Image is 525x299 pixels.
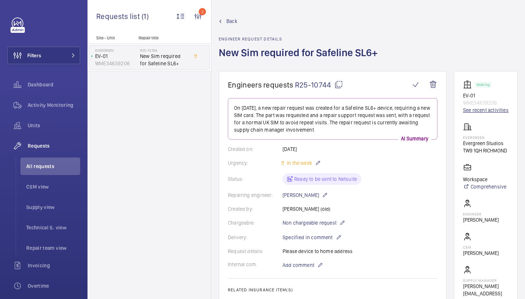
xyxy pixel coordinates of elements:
[463,212,499,216] p: Engineer
[463,80,475,89] img: elevator.svg
[283,191,328,199] p: [PERSON_NAME]
[140,48,188,53] h2: R25-10744
[28,262,80,269] span: Invoicing
[463,176,506,183] p: Workspace
[283,261,314,269] span: Add comment
[283,233,342,242] p: Specified in comment
[219,46,382,71] h1: New Sim required for Safeline SL6+
[26,244,80,252] span: Repair team view
[219,36,382,42] h2: Engineer request details
[463,140,507,147] p: Evergreen Studios
[95,60,137,67] p: WME34639206
[28,142,80,149] span: Requests
[26,183,80,190] span: CSM view
[226,18,237,25] span: Back
[27,52,41,59] span: Filters
[26,224,80,231] span: Technical S. view
[228,287,437,292] h2: Related insurance item(s)
[463,106,509,114] a: See recent activities
[95,48,137,53] p: Evergreen
[283,219,337,226] span: Non chargeable request
[228,80,293,89] span: Engineers requests
[463,183,506,190] a: Comprehensive
[463,92,509,99] p: EV-01
[26,203,80,211] span: Supply view
[7,47,80,64] button: Filters
[463,147,507,154] p: TW9 1QH RICHMOND
[285,160,312,166] span: In the week
[26,163,80,170] span: All requests
[28,282,80,290] span: Overtime
[234,104,431,133] p: On [DATE], a new repair request was created for a Safeline SL6+ device, requiring a new SIM card....
[295,80,343,89] span: R25-10744
[463,216,499,224] p: [PERSON_NAME]
[140,53,188,67] span: New Sim required for Safeline SL6+
[463,249,499,257] p: [PERSON_NAME]
[28,101,80,109] span: Activity Monitoring
[398,135,431,142] p: AI Summary
[463,245,499,249] p: CSM
[28,122,80,129] span: Units
[463,135,507,140] p: Evergreen
[95,53,137,60] p: EV-01
[87,35,136,40] p: Site - Unit
[28,81,80,88] span: Dashboard
[477,84,490,86] p: Working
[463,99,509,106] p: WME34639206
[463,278,509,283] p: Supply manager
[139,35,187,40] p: Repair title
[96,12,141,21] span: Requests list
